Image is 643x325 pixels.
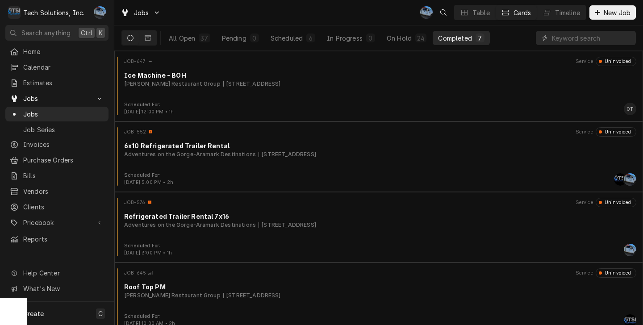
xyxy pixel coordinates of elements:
[420,6,433,19] div: Joe Paschal's Avatar
[124,150,636,158] div: Object Subtext
[602,8,632,17] span: New Job
[596,268,636,277] div: Object Status
[124,212,636,221] div: Object Title
[222,33,246,43] div: Pending
[5,281,109,296] a: Go to What's New
[576,58,593,65] div: Object Extra Context Header
[477,33,483,43] div: 7
[576,268,636,277] div: Card Header Secondary Content
[5,200,109,214] a: Clients
[23,109,104,119] span: Jobs
[124,71,636,80] div: Object Title
[252,33,257,43] div: 0
[94,6,106,19] div: Joe Paschal's Avatar
[118,141,639,158] div: Card Body
[118,57,639,66] div: Card Header
[114,121,643,192] div: Job Card: JOB-552
[223,292,281,300] div: Object Subtext Secondary
[134,8,149,17] span: Jobs
[624,244,636,256] div: Joe Paschal's Avatar
[124,172,173,179] div: Object Extra Context Footer Label
[21,28,71,37] span: Search anything
[23,284,103,293] span: What's New
[436,5,451,20] button: Open search
[576,129,593,136] div: Object Extra Context Header
[308,33,313,43] div: 6
[118,242,639,257] div: Card Footer
[596,198,636,207] div: Object Status
[81,28,92,37] span: Ctrl
[118,268,639,277] div: Card Header
[124,292,221,300] div: Object Subtext Primary
[124,242,172,250] div: Object Extra Context Footer Label
[327,33,363,43] div: In Progress
[576,198,636,207] div: Card Header Secondary Content
[23,268,103,278] span: Help Center
[23,234,104,244] span: Reports
[5,137,109,152] a: Invoices
[576,57,636,66] div: Card Header Secondary Content
[118,101,639,116] div: Card Footer
[124,179,173,185] span: [DATE] 5:00 PM • 2h
[23,140,104,149] span: Invoices
[23,171,104,180] span: Bills
[114,192,643,262] div: Job Card: JOB-576
[5,107,109,121] a: Jobs
[5,25,109,41] button: Search anythingCtrlK
[124,108,174,116] div: Object Extra Context Footer Value
[124,58,146,65] div: Object ID
[23,310,44,317] span: Create
[472,8,490,17] div: Table
[614,173,626,186] div: Austin Fox's Avatar
[23,202,104,212] span: Clients
[5,266,109,280] a: Go to Help Center
[576,199,593,206] div: Object Extra Context Header
[118,71,639,88] div: Card Body
[124,250,172,256] span: [DATE] 3:00 PM • 1h
[368,33,373,43] div: 0
[23,155,104,165] span: Purchase Orders
[624,173,636,186] div: JP
[124,313,175,320] div: Object Extra Context Footer Label
[124,221,636,229] div: Object Subtext
[589,5,636,20] button: New Job
[118,212,639,229] div: Card Body
[5,91,109,106] a: Go to Jobs
[624,103,636,115] div: OT
[5,184,109,199] a: Vendors
[5,153,109,167] a: Purchase Orders
[576,127,636,136] div: Card Header Secondary Content
[420,6,433,19] div: JP
[602,199,631,206] div: Uninvoiced
[124,150,256,158] div: Object Subtext Primary
[124,179,173,186] div: Object Extra Context Footer Value
[596,57,636,66] div: Object Status
[98,309,103,318] span: C
[118,282,639,300] div: Card Body
[200,33,208,43] div: 37
[602,270,631,277] div: Uninvoiced
[259,221,316,229] div: Object Subtext Secondary
[124,198,152,207] div: Card Header Primary Content
[118,172,639,186] div: Card Footer
[5,44,109,59] a: Home
[124,101,174,108] div: Object Extra Context Footer Label
[23,78,104,87] span: Estimates
[124,141,636,150] div: Object Title
[23,47,104,56] span: Home
[555,8,580,17] div: Timeline
[624,244,636,256] div: JP
[124,221,256,229] div: Object Subtext Primary
[417,33,425,43] div: 24
[124,242,172,257] div: Card Footer Extra Context
[552,31,631,45] input: Keyword search
[624,244,636,256] div: Card Footer Primary Content
[23,187,104,196] span: Vendors
[124,172,173,186] div: Card Footer Extra Context
[124,127,153,136] div: Card Header Primary Content
[514,8,531,17] div: Cards
[124,270,146,277] div: Object ID
[124,199,145,206] div: Object ID
[5,232,109,246] a: Reports
[8,6,21,19] div: T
